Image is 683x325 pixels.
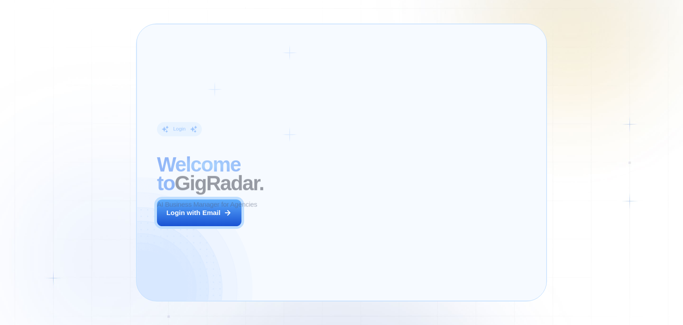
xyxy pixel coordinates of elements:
h2: ‍ GigRadar. [157,155,312,193]
div: Login [173,126,185,133]
button: Login with Email [157,199,241,226]
p: AI Business Manager for Agencies [157,199,257,209]
span: Welcome to [157,153,241,195]
div: Login with Email [166,208,221,217]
